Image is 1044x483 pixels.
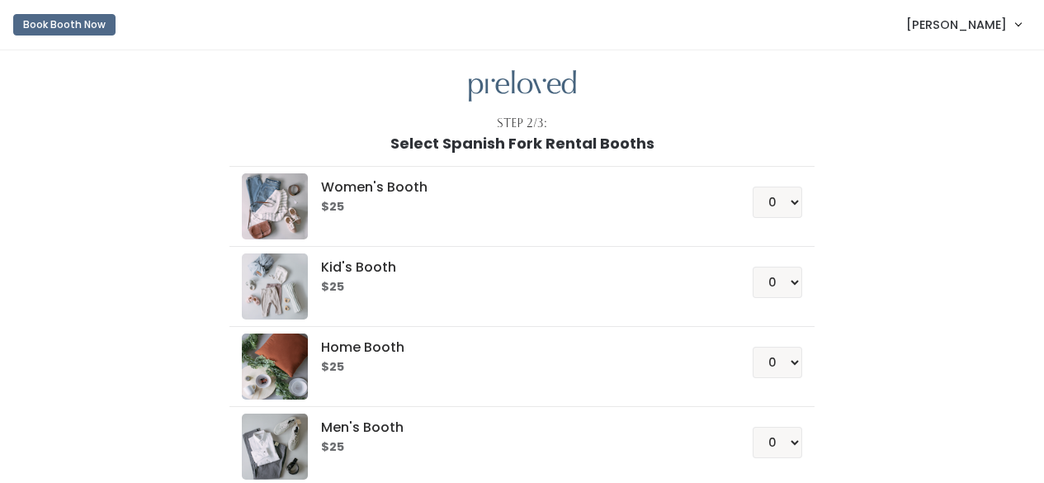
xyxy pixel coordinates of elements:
h6: $25 [321,201,713,214]
img: preloved logo [242,253,308,320]
a: [PERSON_NAME] [890,7,1037,42]
h5: Women's Booth [321,180,713,195]
div: Step 2/3: [497,115,547,132]
button: Book Booth Now [13,14,116,36]
h5: Kid's Booth [321,260,713,275]
h6: $25 [321,361,713,374]
img: preloved logo [242,334,308,400]
img: preloved logo [242,414,308,480]
h6: $25 [321,441,713,454]
span: [PERSON_NAME] [906,16,1007,34]
h5: Men's Booth [321,420,713,435]
h5: Home Booth [321,340,713,355]
h1: Select Spanish Fork Rental Booths [390,135,654,152]
h6: $25 [321,281,713,294]
img: preloved logo [469,70,576,102]
a: Book Booth Now [13,7,116,43]
img: preloved logo [242,173,308,239]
